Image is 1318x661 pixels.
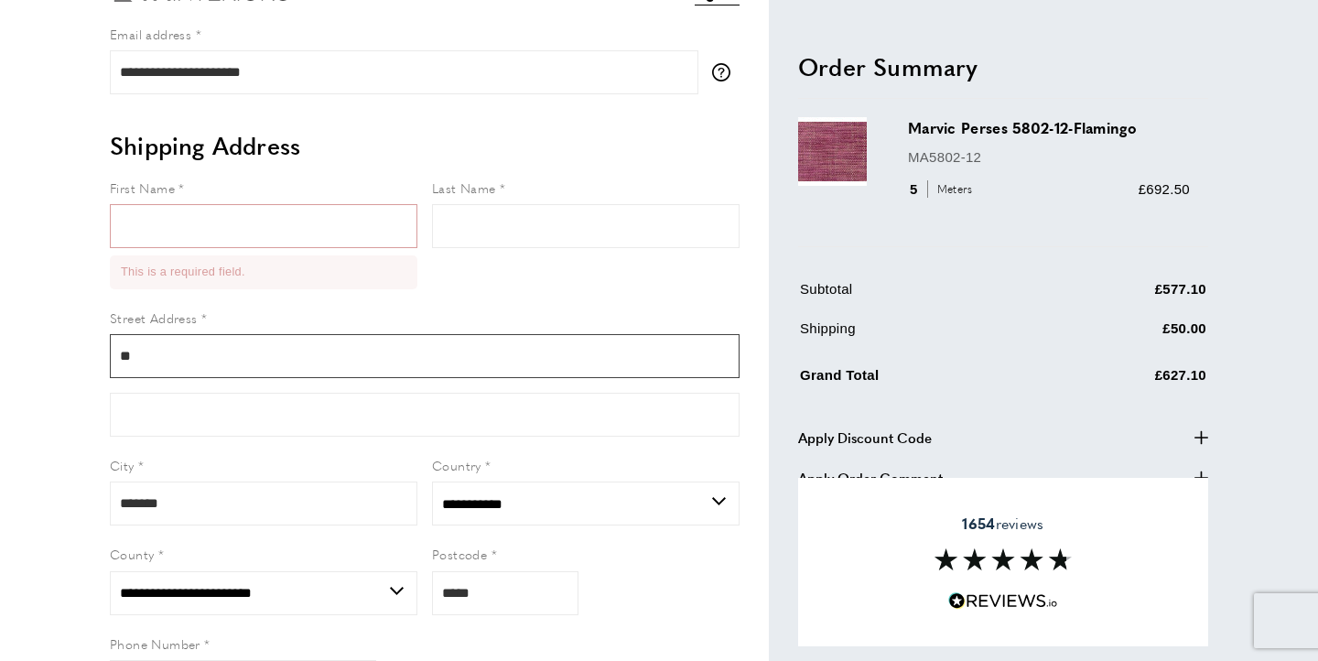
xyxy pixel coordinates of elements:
[908,178,978,200] div: 5
[110,456,135,474] span: City
[110,179,175,197] span: First Name
[121,263,406,281] li: This is a required field.
[1047,360,1207,399] td: £627.10
[110,545,154,563] span: County
[110,129,740,162] h2: Shipping Address
[908,146,1190,168] p: MA5802-12
[948,592,1058,610] img: Reviews.io 5 stars
[800,317,1045,352] td: Shipping
[962,513,995,534] strong: 1654
[432,456,481,474] span: Country
[432,545,487,563] span: Postcode
[798,117,867,186] img: Marvic Perses 5802-12-Flamingo
[110,634,200,653] span: Phone Number
[712,63,740,81] button: More information
[110,25,191,43] span: Email address
[798,426,932,448] span: Apply Discount Code
[800,277,1045,313] td: Subtotal
[432,179,496,197] span: Last Name
[798,466,943,488] span: Apply Order Comment
[110,309,198,327] span: Street Address
[908,117,1190,138] h3: Marvic Perses 5802-12-Flamingo
[800,360,1045,399] td: Grand Total
[934,548,1072,570] img: Reviews section
[1047,317,1207,352] td: £50.00
[1047,277,1207,313] td: £577.10
[962,515,1043,533] span: reviews
[927,180,978,198] span: Meters
[1139,180,1190,196] span: £692.50
[798,49,1208,82] h2: Order Summary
